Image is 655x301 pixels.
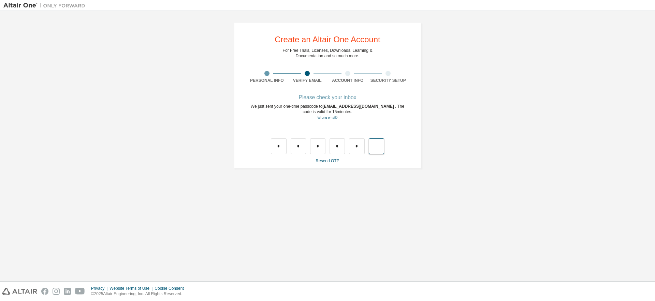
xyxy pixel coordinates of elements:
[247,95,408,100] div: Please check your inbox
[327,78,368,83] div: Account Info
[91,286,110,291] div: Privacy
[75,288,85,295] img: youtube.svg
[317,116,337,119] a: Go back to the registration form
[322,104,395,109] span: [EMAIL_ADDRESS][DOMAIN_NAME]
[247,78,287,83] div: Personal Info
[110,286,155,291] div: Website Terms of Use
[91,291,188,297] p: © 2025 Altair Engineering, Inc. All Rights Reserved.
[283,48,373,59] div: For Free Trials, Licenses, Downloads, Learning & Documentation and so much more.
[155,286,188,291] div: Cookie Consent
[3,2,89,9] img: Altair One
[41,288,48,295] img: facebook.svg
[247,104,408,120] div: We just sent your one-time passcode to . The code is valid for 15 minutes.
[368,78,409,83] div: Security Setup
[287,78,328,83] div: Verify Email
[275,35,380,44] div: Create an Altair One Account
[53,288,60,295] img: instagram.svg
[316,159,339,163] a: Resend OTP
[64,288,71,295] img: linkedin.svg
[2,288,37,295] img: altair_logo.svg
